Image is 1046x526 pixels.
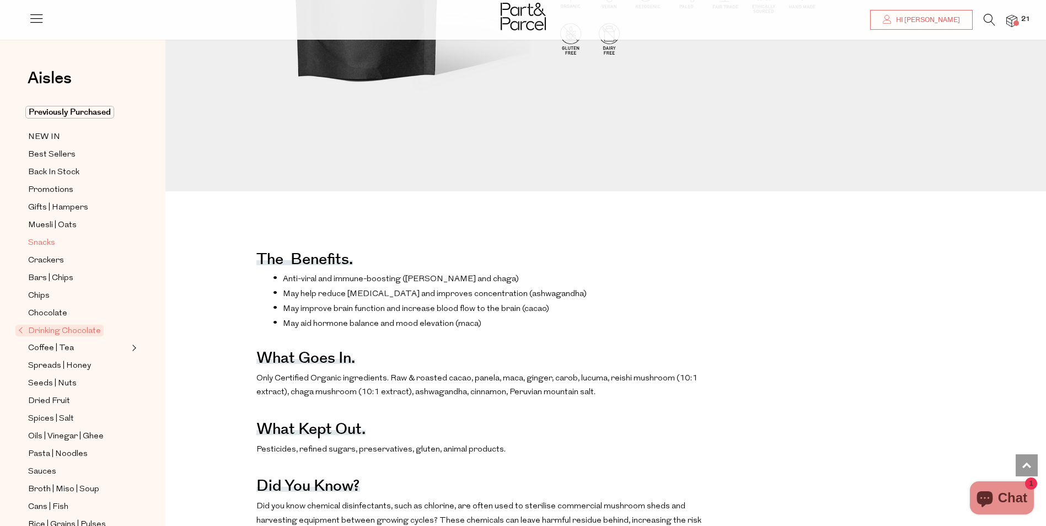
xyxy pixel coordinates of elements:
span: 21 [1018,14,1033,24]
a: Spices | Salt [28,412,128,426]
span: Hi [PERSON_NAME] [893,15,960,25]
inbox-online-store-chat: Shopify online store chat [967,481,1037,517]
span: Promotions [28,184,73,197]
a: Chips [28,289,128,303]
span: Cans | Fish [28,501,68,514]
a: Cans | Fish [28,500,128,514]
a: NEW IN [28,130,128,144]
a: Back In Stock [28,165,128,179]
a: Best Sellers [28,148,128,162]
li: Anti-viral and immune-boosting ([PERSON_NAME] and chaga) [273,273,703,284]
a: Aisles [28,70,72,98]
span: Crackers [28,254,64,267]
p: Pesticides, refined sugars, preservatives, gluten, animal products. [256,443,703,457]
span: Spices | Salt [28,412,74,426]
span: Aisles [28,66,72,90]
li: May improve brain function and increase blood flow to the brain (cacao) [273,303,703,314]
span: Snacks [28,237,55,250]
a: Muesli | Oats [28,218,128,232]
a: Snacks [28,236,128,250]
a: Pasta | Noodles [28,447,128,461]
a: Crackers [28,254,128,267]
span: Gifts | Hampers [28,201,88,214]
img: Part&Parcel [501,3,546,30]
button: Expand/Collapse Coffee | Tea [129,341,137,355]
span: Seeds | Nuts [28,377,77,390]
h4: The benefits. [256,257,353,265]
span: Sauces [28,465,56,479]
span: Best Sellers [28,148,76,162]
h4: What goes in. [256,356,355,364]
span: Oils | Vinegar | Ghee [28,430,104,443]
a: Broth | Miso | Soup [28,482,128,496]
a: 21 [1006,15,1017,26]
p: Only Certified Organic ingredients. Raw & roasted cacao, panela, maca, ginger, carob, lucuma, rei... [256,372,703,400]
span: Coffee | Tea [28,342,74,355]
a: Chocolate [28,307,128,320]
a: Coffee | Tea [28,341,128,355]
span: Chocolate [28,307,67,320]
a: Drinking Chocolate [18,324,128,337]
a: Oils | Vinegar | Ghee [28,430,128,443]
span: Pasta | Noodles [28,448,88,461]
span: Dried Fruit [28,395,70,408]
a: Dried Fruit [28,394,128,408]
a: Seeds | Nuts [28,377,128,390]
span: Muesli | Oats [28,219,77,232]
a: Bars | Chips [28,271,128,285]
span: Previously Purchased [25,106,114,119]
li: May help reduce [MEDICAL_DATA] and improves concentration (ashwagandha) [273,288,703,299]
a: Promotions [28,183,128,197]
span: Bars | Chips [28,272,73,285]
a: Spreads | Honey [28,359,128,373]
a: Hi [PERSON_NAME] [870,10,973,30]
h4: Did you know? [256,484,360,492]
a: Previously Purchased [28,106,128,119]
a: Gifts | Hampers [28,201,128,214]
span: Broth | Miso | Soup [28,483,99,496]
span: Drinking Chocolate [15,325,104,336]
span: NEW IN [28,131,60,144]
span: Back In Stock [28,166,79,179]
span: Chips [28,289,50,303]
li: May aid hormone balance and mood elevation (maca) [273,318,703,329]
h4: What kept out. [256,427,366,435]
a: Sauces [28,465,128,479]
span: Spreads | Honey [28,359,91,373]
